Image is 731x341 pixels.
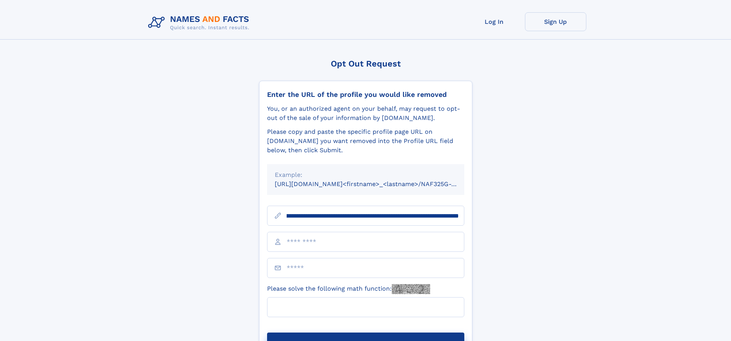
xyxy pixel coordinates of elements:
[275,170,457,180] div: Example:
[267,284,430,294] label: Please solve the following math function:
[267,127,464,155] div: Please copy and paste the specific profile page URL on [DOMAIN_NAME] you want removed into the Pr...
[267,90,464,99] div: Enter the URL of the profile you would like removed
[275,180,479,188] small: [URL][DOMAIN_NAME]<firstname>_<lastname>/NAF325G-xxxxxxxx
[464,12,525,31] a: Log In
[259,59,472,68] div: Opt Out Request
[145,12,256,33] img: Logo Names and Facts
[525,12,586,31] a: Sign Up
[267,104,464,123] div: You, or an authorized agent on your behalf, may request to opt-out of the sale of your informatio...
